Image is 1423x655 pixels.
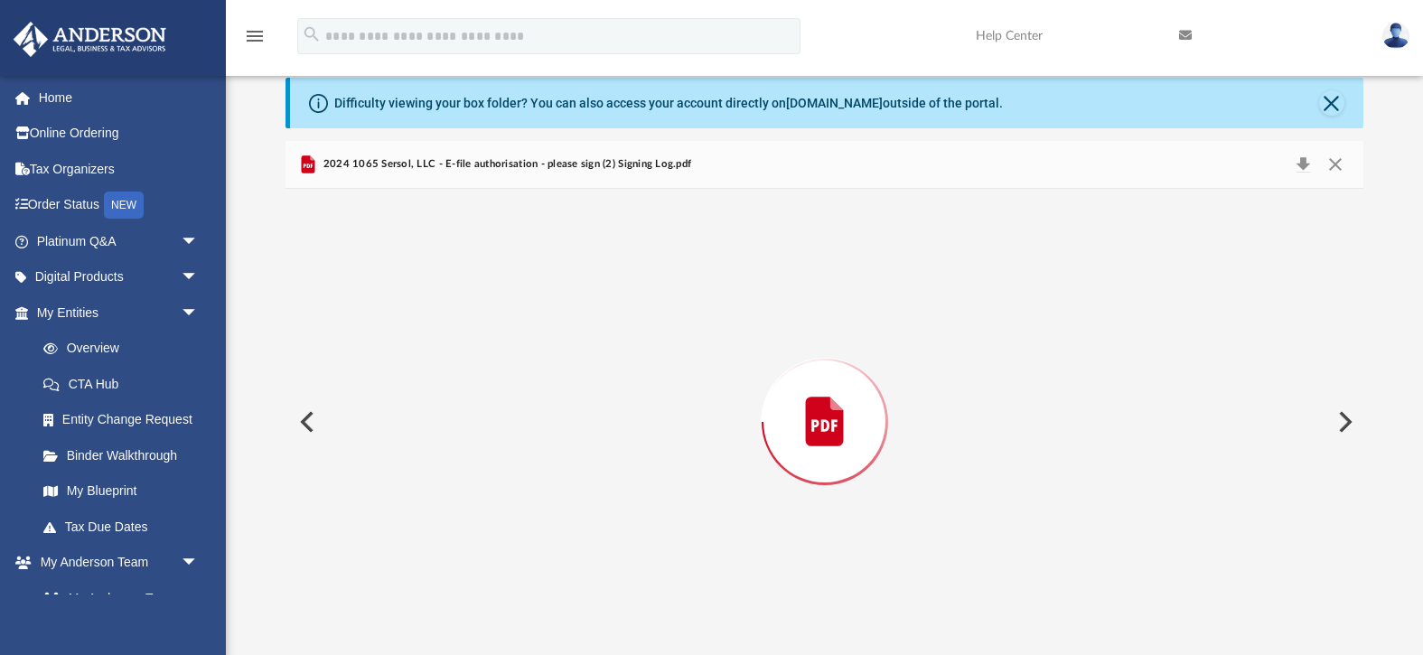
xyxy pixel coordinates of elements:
[286,397,325,447] button: Previous File
[13,80,226,116] a: Home
[25,473,217,510] a: My Blueprint
[244,25,266,47] i: menu
[1324,397,1363,447] button: Next File
[13,295,226,331] a: My Entitiesarrow_drop_down
[1287,152,1319,177] button: Download
[13,259,226,295] a: Digital Productsarrow_drop_down
[104,192,144,219] div: NEW
[1319,90,1344,116] button: Close
[181,545,217,582] span: arrow_drop_down
[13,116,226,152] a: Online Ordering
[8,22,172,57] img: Anderson Advisors Platinum Portal
[25,437,226,473] a: Binder Walkthrough
[25,509,226,545] a: Tax Due Dates
[786,96,883,110] a: [DOMAIN_NAME]
[25,402,226,438] a: Entity Change Request
[334,94,1003,113] div: Difficulty viewing your box folder? You can also access your account directly on outside of the p...
[286,141,1363,655] div: Preview
[25,580,208,616] a: My Anderson Team
[25,366,226,402] a: CTA Hub
[181,259,217,296] span: arrow_drop_down
[244,34,266,47] a: menu
[181,223,217,260] span: arrow_drop_down
[181,295,217,332] span: arrow_drop_down
[302,24,322,44] i: search
[1382,23,1409,49] img: User Pic
[13,151,226,187] a: Tax Organizers
[13,223,226,259] a: Platinum Q&Aarrow_drop_down
[13,187,226,224] a: Order StatusNEW
[25,331,226,367] a: Overview
[1318,152,1351,177] button: Close
[13,545,217,581] a: My Anderson Teamarrow_drop_down
[319,156,691,173] span: 2024 1065 Sersol, LLC - E-file authorisation - please sign (2) Signing Log.pdf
